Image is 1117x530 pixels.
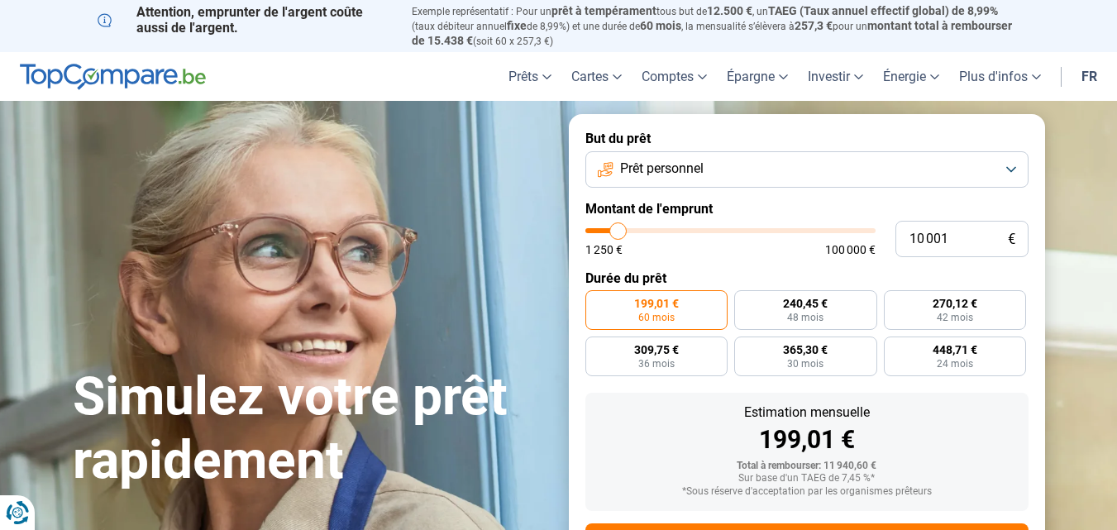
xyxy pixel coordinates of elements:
a: Comptes [632,52,717,101]
div: Estimation mensuelle [599,406,1015,419]
a: Énergie [873,52,949,101]
span: 100 000 € [825,244,876,255]
span: prêt à tempérament [551,4,656,17]
p: Attention, emprunter de l'argent coûte aussi de l'argent. [98,4,392,36]
span: 60 mois [640,19,681,32]
a: Épargne [717,52,798,101]
a: Prêts [499,52,561,101]
p: Exemple représentatif : Pour un tous but de , un (taux débiteur annuel de 8,99%) et une durée de ... [412,4,1020,48]
span: 42 mois [937,313,973,322]
a: Cartes [561,52,632,101]
a: Investir [798,52,873,101]
span: 309,75 € [634,344,679,356]
h1: Simulez votre prêt rapidement [73,365,549,493]
button: Prêt personnel [585,151,1029,188]
div: 199,01 € [599,427,1015,452]
span: fixe [507,19,527,32]
div: *Sous réserve d'acceptation par les organismes prêteurs [599,486,1015,498]
span: 24 mois [937,359,973,369]
span: 448,71 € [933,344,977,356]
span: TAEG (Taux annuel effectif global) de 8,99% [768,4,998,17]
div: Total à rembourser: 11 940,60 € [599,461,1015,472]
label: Montant de l'emprunt [585,201,1029,217]
span: Prêt personnel [620,160,704,178]
img: TopCompare [20,64,206,90]
span: 36 mois [638,359,675,369]
span: 199,01 € [634,298,679,309]
span: 270,12 € [933,298,977,309]
span: 60 mois [638,313,675,322]
span: 240,45 € [783,298,828,309]
span: 257,3 € [795,19,833,32]
label: But du prêt [585,131,1029,146]
span: 12.500 € [707,4,752,17]
a: Plus d'infos [949,52,1051,101]
div: Sur base d'un TAEG de 7,45 %* [599,473,1015,485]
span: 1 250 € [585,244,623,255]
span: montant total à rembourser de 15.438 € [412,19,1012,47]
label: Durée du prêt [585,270,1029,286]
span: 48 mois [787,313,823,322]
span: 30 mois [787,359,823,369]
a: fr [1072,52,1107,101]
span: 365,30 € [783,344,828,356]
span: € [1008,232,1015,246]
